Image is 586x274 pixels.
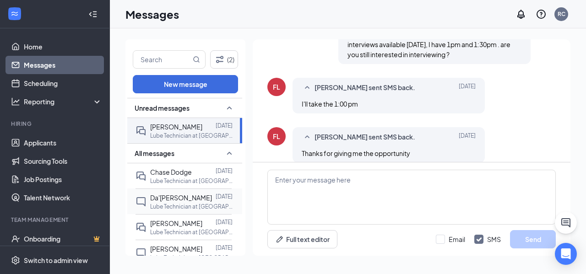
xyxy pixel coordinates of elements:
p: Lube Technician at [GEOGRAPHIC_DATA][PERSON_NAME] [150,228,233,236]
button: New message [133,75,238,93]
span: All messages [135,149,174,158]
div: FL [273,82,280,91]
div: FL [273,132,280,141]
svg: DoubleChat [136,171,146,182]
p: Lube Technician at [GEOGRAPHIC_DATA][PERSON_NAME] [150,132,233,140]
button: Full text editorPen [267,230,337,248]
svg: SmallChevronUp [224,102,235,113]
svg: Notifications [515,9,526,20]
div: Hiring [11,120,100,128]
p: Lube Technician at [GEOGRAPHIC_DATA][PERSON_NAME] [150,177,233,185]
a: Home [24,38,102,56]
div: Reporting [24,97,103,106]
a: Scheduling [24,74,102,92]
svg: WorkstreamLogo [10,9,19,18]
a: Job Postings [24,170,102,188]
svg: SmallChevronUp [224,148,235,159]
svg: Filter [214,54,225,65]
span: I'll take the 1:00 pm [302,100,358,108]
span: [PERSON_NAME] sent SMS back. [315,82,415,93]
svg: Collapse [88,10,98,19]
p: Lube Technician at [GEOGRAPHIC_DATA][PERSON_NAME] [150,203,233,210]
svg: Settings [11,256,20,265]
svg: SmallChevronUp [302,82,313,93]
p: [DATE] [216,122,233,129]
svg: DoubleChat [136,125,146,136]
div: RC [558,10,565,18]
h1: Messages [125,6,179,22]
div: Switch to admin view [24,256,88,265]
div: Team Management [11,216,100,224]
svg: Pen [275,235,284,244]
a: Talent Network [24,188,102,207]
p: [DATE] [216,218,233,226]
a: Applicants [24,134,102,152]
p: Lube Technician at [GEOGRAPHIC_DATA][PERSON_NAME] [150,254,233,262]
button: Filter (2) [210,50,238,69]
p: [DATE] [216,244,233,252]
svg: DoubleChat [136,222,146,233]
svg: MagnifyingGlass [193,56,200,63]
span: Da'[PERSON_NAME] [150,193,212,202]
span: [PERSON_NAME] [150,245,202,253]
button: Send [510,230,556,248]
a: OnboardingCrown [24,230,102,248]
svg: QuestionInfo [536,9,547,20]
span: Unread messages [135,103,190,113]
span: [DATE] [459,132,476,143]
span: Chase Dodge [150,168,192,176]
span: [PERSON_NAME] [150,219,202,227]
span: [PERSON_NAME] [150,123,202,131]
a: Messages [24,56,102,74]
span: [DATE] [459,82,476,93]
svg: ChatActive [560,217,571,228]
span: Thanks for giving me the opportunity [302,149,410,157]
p: [DATE] [216,167,233,175]
a: Sourcing Tools [24,152,102,170]
p: [DATE] [216,193,233,200]
svg: ChatInactive [136,196,146,207]
svg: ChatInactive [136,247,146,258]
svg: Analysis [11,97,20,106]
button: ChatActive [555,212,577,234]
div: Open Intercom Messenger [555,243,577,265]
input: Search [133,51,191,68]
svg: SmallChevronUp [302,132,313,143]
span: [PERSON_NAME] sent SMS back. [315,132,415,143]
